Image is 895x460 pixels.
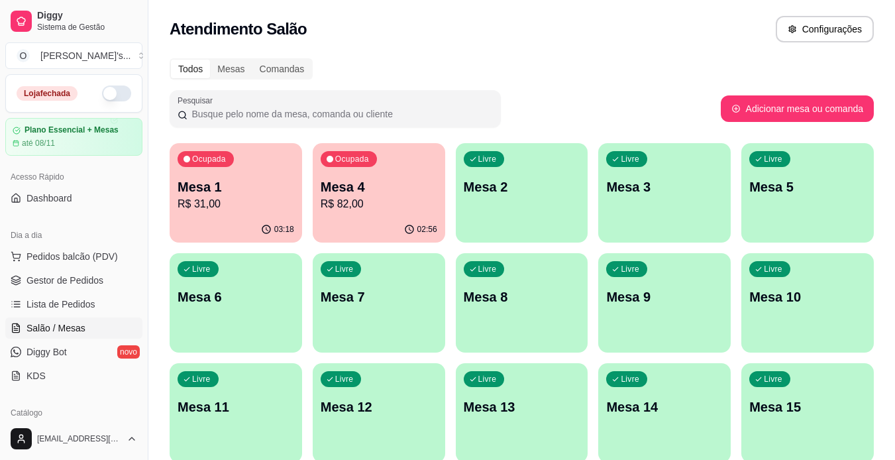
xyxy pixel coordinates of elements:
p: Mesa 7 [321,288,437,306]
div: [PERSON_NAME]'s ... [40,49,131,62]
button: LivreMesa 5 [741,143,874,243]
button: LivreMesa 8 [456,253,588,353]
button: Adicionar mesa ou comanda [721,95,874,122]
button: Pedidos balcão (PDV) [5,246,142,267]
div: Acesso Rápido [5,166,142,188]
a: KDS [5,365,142,386]
button: OcupadaMesa 1R$ 31,0003:18 [170,143,302,243]
span: O [17,49,30,62]
a: Lista de Pedidos [5,294,142,315]
p: Mesa 11 [178,398,294,416]
span: Diggy [37,10,137,22]
p: Livre [621,264,639,274]
a: Gestor de Pedidos [5,270,142,291]
button: Alterar Status [102,86,131,101]
a: Dashboard [5,188,142,209]
article: até 08/11 [22,138,55,148]
label: Pesquisar [178,95,217,106]
a: Diggy Botnovo [5,341,142,363]
span: Gestor de Pedidos [26,274,103,287]
p: Livre [478,374,497,384]
span: Diggy Bot [26,345,67,359]
p: Livre [764,264,782,274]
p: Ocupada [192,154,226,164]
p: Mesa 6 [178,288,294,306]
p: Livre [192,264,211,274]
p: Mesa 14 [606,398,723,416]
p: 02:56 [417,224,437,235]
p: Mesa 3 [606,178,723,196]
button: LivreMesa 10 [741,253,874,353]
button: Select a team [5,42,142,69]
p: Mesa 10 [749,288,866,306]
p: R$ 31,00 [178,196,294,212]
p: Mesa 8 [464,288,580,306]
p: Livre [335,374,354,384]
button: Configurações [776,16,874,42]
div: Comandas [252,60,312,78]
button: OcupadaMesa 4R$ 82,0002:56 [313,143,445,243]
p: Livre [621,154,639,164]
p: Mesa 12 [321,398,437,416]
div: Todos [171,60,210,78]
h2: Atendimento Salão [170,19,307,40]
p: Mesa 9 [606,288,723,306]
p: 03:18 [274,224,294,235]
p: Livre [478,154,497,164]
a: Salão / Mesas [5,317,142,339]
p: Livre [478,264,497,274]
p: Mesa 5 [749,178,866,196]
span: Lista de Pedidos [26,298,95,311]
p: Mesa 13 [464,398,580,416]
span: Dashboard [26,192,72,205]
div: Catálogo [5,402,142,424]
p: R$ 82,00 [321,196,437,212]
button: LivreMesa 7 [313,253,445,353]
p: Mesa 2 [464,178,580,196]
span: Pedidos balcão (PDV) [26,250,118,263]
p: Mesa 1 [178,178,294,196]
p: Ocupada [335,154,369,164]
span: KDS [26,369,46,382]
p: Mesa 4 [321,178,437,196]
p: Livre [764,154,782,164]
p: Livre [192,374,211,384]
div: Dia a dia [5,225,142,246]
span: Salão / Mesas [26,321,85,335]
input: Pesquisar [187,107,493,121]
a: DiggySistema de Gestão [5,5,142,37]
p: Livre [621,374,639,384]
button: [EMAIL_ADDRESS][DOMAIN_NAME] [5,423,142,455]
div: Loja fechada [17,86,78,101]
article: Plano Essencial + Mesas [25,125,119,135]
span: [EMAIL_ADDRESS][DOMAIN_NAME] [37,433,121,444]
p: Mesa 15 [749,398,866,416]
p: Livre [335,264,354,274]
button: LivreMesa 6 [170,253,302,353]
button: LivreMesa 3 [598,143,731,243]
span: Sistema de Gestão [37,22,137,32]
button: LivreMesa 2 [456,143,588,243]
a: Plano Essencial + Mesasaté 08/11 [5,118,142,156]
div: Mesas [210,60,252,78]
button: LivreMesa 9 [598,253,731,353]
